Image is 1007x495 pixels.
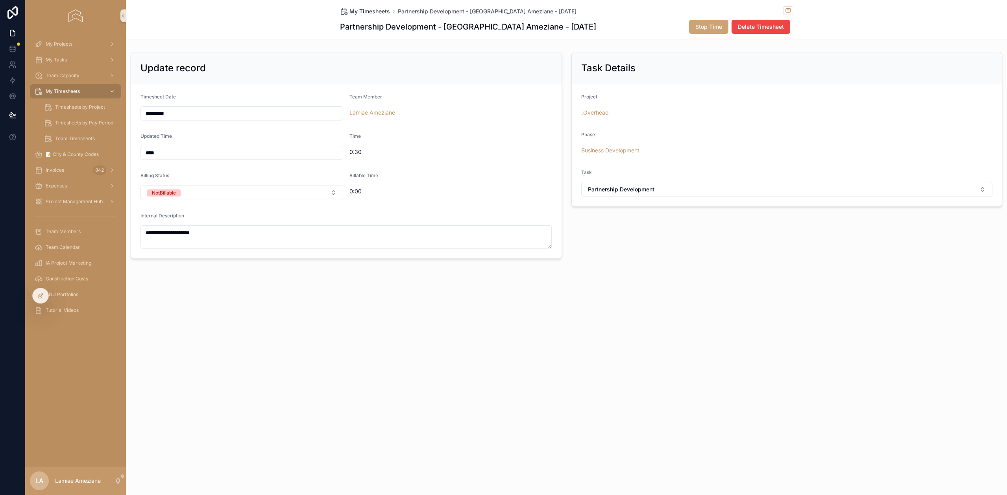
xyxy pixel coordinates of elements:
div: NotBillable [152,189,176,197]
span: Stop Time [695,23,722,31]
span: Time [349,133,361,139]
h2: Task Details [581,62,636,74]
a: My Timesheets [340,7,390,15]
a: Partnership Development - [GEOGRAPHIC_DATA] Ameziane - [DATE] [398,7,576,15]
span: Billing Status [140,172,169,178]
a: Timesheets by Project [39,100,121,114]
span: ADU Portfolios [46,291,78,298]
a: Tutorial Videos [30,303,121,317]
a: Invoices842 [30,163,121,177]
span: My Projects [46,41,72,47]
span: Updated Time [140,133,172,139]
p: Lamiae Ameziane [55,477,101,485]
button: Select Button [140,185,343,200]
span: Team Members [46,228,81,235]
span: 📝 City & County Codes [46,151,99,158]
h1: Partnership Development - [GEOGRAPHIC_DATA] Ameziane - [DATE] [340,21,596,32]
span: Billable Time [349,172,378,178]
a: Project Management Hub [30,195,121,209]
a: My Tasks [30,53,121,67]
span: Timesheets by Pay Period [55,120,113,126]
span: Delete Timesheet [738,23,784,31]
span: Timesheets by Project [55,104,105,110]
span: Team Member [349,94,382,100]
span: Construction Costs [46,276,88,282]
a: Expenses [30,179,121,193]
span: My Timesheets [349,7,390,15]
h2: Update record [140,62,206,74]
span: Project Management Hub [46,198,103,205]
span: Invoices [46,167,64,173]
span: 0:00 [349,187,552,195]
a: Lamiae Ameziane [349,109,395,117]
span: 0:30 [349,148,552,156]
span: Team Calendar [46,244,80,250]
a: Timesheets by Pay Period [39,116,121,130]
a: Team Capacity [30,69,121,83]
button: Delete Timesheet [732,20,790,34]
span: Phase [581,132,595,137]
a: Team Calendar [30,240,121,254]
img: App logo [68,9,82,22]
span: Partnership Development [588,185,654,193]
span: Expenses [46,183,67,189]
span: Tutorial Videos [46,307,79,313]
span: Team Timesheets [55,135,95,142]
a: Business Development [581,146,639,154]
div: 842 [93,165,106,175]
a: Team Members [30,224,121,239]
a: My Timesheets [30,84,121,98]
span: Timesheet Date [140,94,176,100]
span: Project [581,94,597,100]
span: My Tasks [46,57,67,63]
a: 📝 City & County Codes [30,147,121,161]
a: Construction Costs [30,272,121,286]
a: My Projects [30,37,121,51]
span: Team Capacity [46,72,79,79]
a: IA Project Marketing [30,256,121,270]
span: IA Project Marketing [46,260,91,266]
a: ADU Portfolios [30,287,121,302]
span: My Timesheets [46,88,80,95]
span: Task [581,169,592,175]
span: LA [35,476,43,486]
span: Internal Description [140,213,184,219]
a: Team Timesheets [39,132,121,146]
button: Select Button [581,182,993,197]
div: scrollable content [25,32,126,328]
a: _Overhead [581,109,609,117]
button: Stop Time [689,20,728,34]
